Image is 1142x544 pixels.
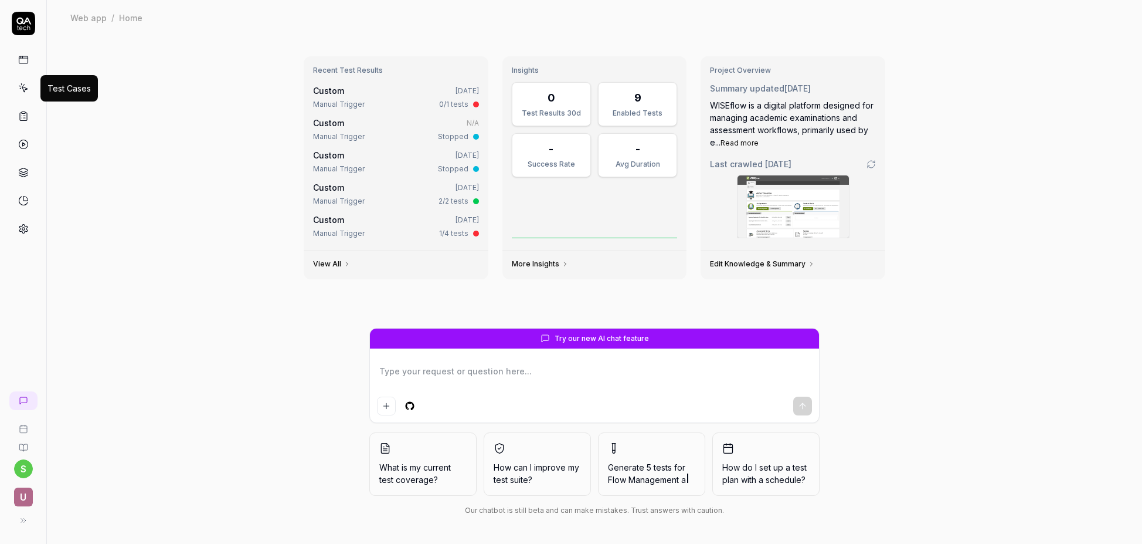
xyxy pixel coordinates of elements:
[710,158,791,170] span: Last crawled
[377,397,396,415] button: Add attachment
[737,175,849,238] img: Screenshot
[369,505,820,516] div: Our chatbot is still beta and can make mistakes. Trust answers with caution.
[311,114,481,144] a: CustomN/AManual TriggerStopped
[369,433,477,496] button: What is my current test coverage?
[313,131,365,142] div: Manual Trigger
[519,108,583,119] div: Test Results 30d
[14,459,33,478] button: s
[313,196,365,207] div: Manual Trigger
[456,86,479,95] time: [DATE]
[548,90,555,106] div: 0
[311,179,481,209] a: Custom[DATE]Manual Trigger2/2 tests
[313,99,365,110] div: Manual Trigger
[5,478,42,509] button: U
[866,160,876,169] a: Go to crawling settings
[606,108,669,119] div: Enabled Tests
[555,333,649,344] span: Try our new AI chat feature
[379,461,467,486] span: What is my current test coverage?
[313,215,344,225] span: Custom
[14,488,33,506] span: U
[313,259,351,269] a: View All
[722,461,810,486] span: How do I set up a test plan with a schedule?
[710,66,876,75] h3: Project Overview
[313,86,344,96] span: Custom
[111,12,114,23] div: /
[313,183,344,192] span: Custom
[765,159,791,169] time: [DATE]
[720,138,759,148] button: Read more
[608,461,695,486] span: Generate 5 tests for
[456,151,479,160] time: [DATE]
[311,82,481,112] a: Custom[DATE]Manual Trigger0/1 tests
[467,119,479,127] span: N/A
[313,228,365,239] div: Manual Trigger
[313,118,344,128] span: Custom
[313,66,479,75] h3: Recent Test Results
[512,66,678,75] h3: Insights
[456,183,479,192] time: [DATE]
[47,82,91,94] div: Test Cases
[634,90,641,106] div: 9
[5,434,42,452] a: Documentation
[311,211,481,241] a: Custom[DATE]Manual Trigger1/4 tests
[710,83,784,93] span: Summary updated
[608,475,686,485] span: Flow Management a
[635,141,640,157] div: -
[439,196,468,207] div: 2/2 tests
[494,461,581,486] span: How can I improve my test suite?
[70,12,107,23] div: Web app
[119,12,142,23] div: Home
[438,131,468,142] div: Stopped
[712,433,820,496] button: How do I set up a test plan with a schedule?
[784,83,811,93] time: [DATE]
[512,259,569,269] a: More Insights
[311,147,481,177] a: Custom[DATE]Manual TriggerStopped
[519,159,583,170] div: Success Rate
[438,164,468,174] div: Stopped
[598,433,705,496] button: Generate 5 tests forFlow Management a
[5,415,42,434] a: Book a call with us
[710,259,815,269] a: Edit Knowledge & Summary
[439,228,468,239] div: 1/4 tests
[606,159,669,170] div: Avg Duration
[9,391,38,410] a: New conversation
[549,141,553,157] div: -
[456,215,479,224] time: [DATE]
[313,150,344,160] span: Custom
[484,433,591,496] button: How can I improve my test suite?
[439,99,468,110] div: 0/1 tests
[313,164,365,174] div: Manual Trigger
[710,100,874,147] span: WISEflow is a digital platform designed for managing academic examinations and assessment workflo...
